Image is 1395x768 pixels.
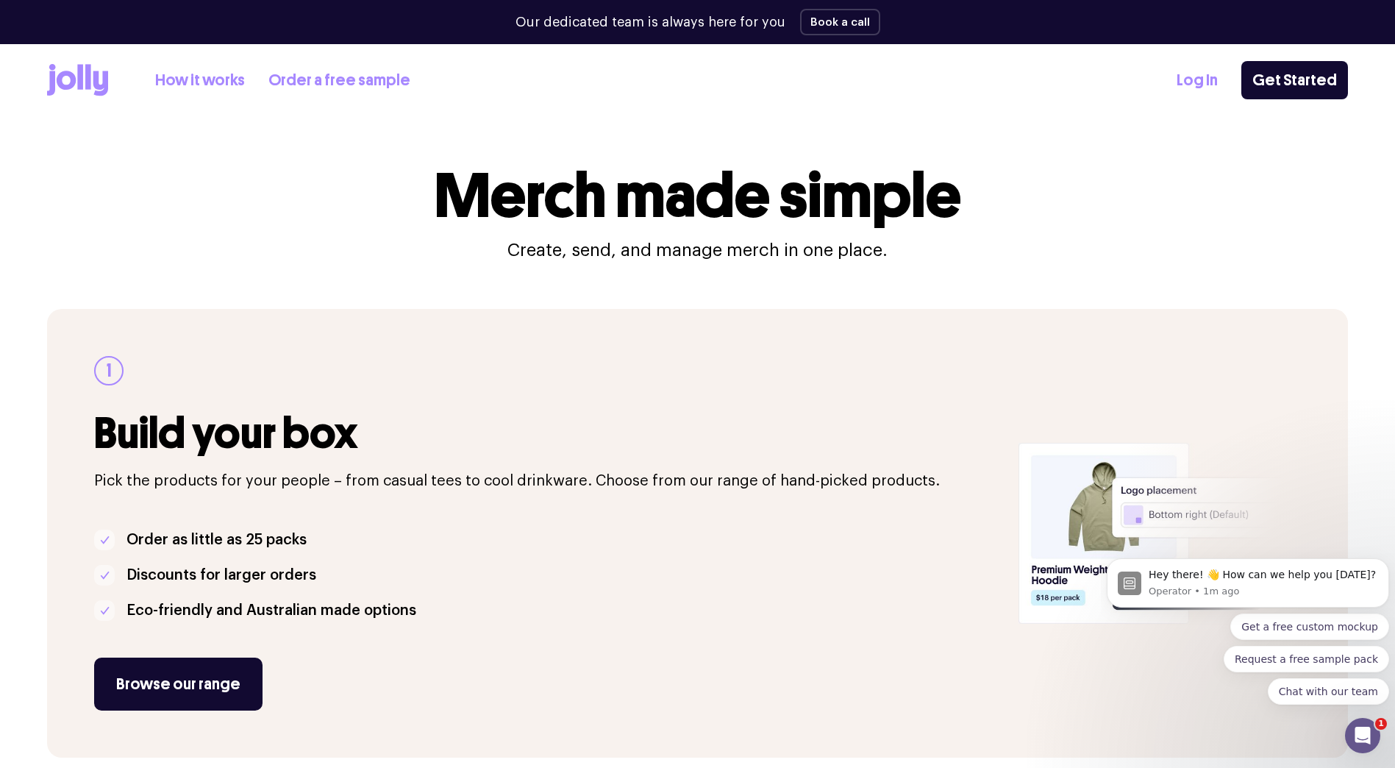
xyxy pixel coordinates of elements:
[126,563,316,587] p: Discounts for larger orders
[1375,718,1387,730] span: 1
[1101,510,1395,728] iframe: Intercom notifications message
[515,13,785,32] p: Our dedicated team is always here for you
[94,469,1001,493] p: Pick the products for your people – from casual tees to cool drinkware. Choose from our range of ...
[126,528,307,552] p: Order as little as 25 packs
[94,658,263,711] a: Browse our range
[800,9,880,35] button: Book a call
[435,165,961,227] h1: Merch made simple
[507,238,888,262] p: Create, send, and manage merch in one place.
[1345,718,1380,753] iframe: Intercom live chat
[1177,68,1218,93] a: Log In
[94,356,124,385] div: 1
[155,68,245,93] a: How it works
[268,68,410,93] a: Order a free sample
[1241,61,1348,99] a: Get Started
[94,409,1001,458] h3: Build your box
[126,599,416,622] p: Eco-friendly and Australian made options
